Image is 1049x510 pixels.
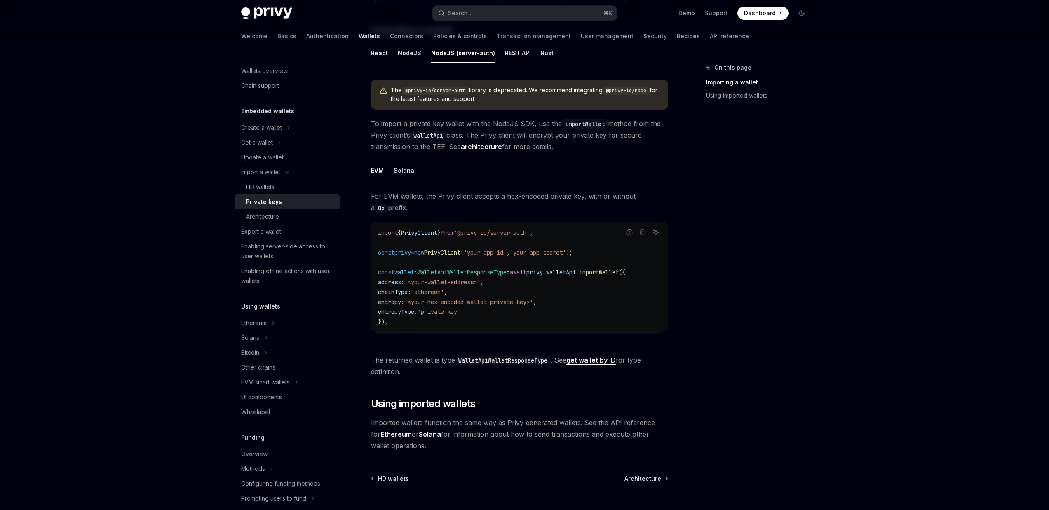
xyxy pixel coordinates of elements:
span: ({ [619,269,625,276]
span: . [576,269,579,276]
span: '@privy-io/server-auth' [454,229,530,236]
div: NodeJS [398,43,421,63]
span: Dashboard [744,9,776,17]
div: EVM smart wallets [241,377,290,387]
a: architecture [461,143,502,151]
button: Copy the contents from the code block [637,227,648,238]
a: Welcome [241,26,268,46]
a: Dashboard [737,7,789,20]
span: , [480,278,483,286]
span: privy [526,269,543,276]
span: PrivyClient [424,249,460,256]
a: Support [705,9,727,17]
code: importWallet [562,119,608,129]
span: const [378,249,394,256]
code: WalletApiWalletResponseType [455,356,551,365]
div: Update a wallet [241,152,284,162]
span: , [507,249,510,256]
a: Demo [678,9,695,17]
h5: Using wallets [241,302,280,311]
svg: Warning [379,87,387,95]
a: User management [581,26,634,46]
a: Basics [277,26,296,46]
a: Whitelabel [235,405,340,419]
span: privy [394,249,411,256]
div: Chain support [241,81,279,91]
code: @privy-io/node [603,87,650,95]
span: , [533,298,536,306]
h5: Embedded wallets [241,106,294,116]
div: Solana [394,161,414,180]
a: UI components [235,390,340,405]
a: Architecture [624,475,667,483]
a: Enabling offline actions with user wallets [235,264,340,288]
span: Architecture [624,475,661,483]
span: Imported wallets function the same way as Privy-generated wallets. See the API reference for or f... [371,417,668,452]
div: Configuring funding methods [241,479,320,489]
a: Chain support [235,78,340,93]
span: import [378,229,398,236]
span: The library is deprecated. We recommend integrating for the latest features and support. [391,86,660,103]
a: Export a wallet [235,224,340,239]
span: '<your-hex-encoded-wallet-private-key>' [404,298,533,306]
span: ; [530,229,533,236]
span: } [437,229,441,236]
a: Architecture [235,209,340,224]
div: Other chains [241,363,275,372]
span: await [510,269,526,276]
span: }); [378,318,388,325]
div: Prompting users to fund [241,494,306,503]
a: Importing a wallet [706,76,815,89]
span: 'your-app-id' [464,249,507,256]
div: Overview [241,449,268,459]
span: On this page [714,63,751,73]
span: 'ethereum' [411,288,444,296]
span: address: [378,278,404,286]
span: WalletApiWalletResponseType [418,269,507,276]
div: Export a wallet [241,227,281,236]
span: entropy: [378,298,404,306]
button: Toggle Get a wallet section [235,135,340,150]
span: HD wallets [378,475,409,483]
span: const [378,269,394,276]
div: Architecture [246,212,279,222]
button: Report incorrect code [624,227,635,238]
button: Open search [432,6,617,21]
div: Import a wallet [241,167,280,177]
a: Wallets overview [235,63,340,78]
a: Policies & controls [433,26,487,46]
span: The returned wallet is type . See for type definition. [371,354,668,377]
a: Overview [235,447,340,461]
span: . [543,269,546,276]
span: , [444,288,447,296]
div: REST API [505,43,531,63]
a: Ethereum [380,430,412,439]
a: Connectors [390,26,423,46]
div: HD wallets [246,182,275,192]
div: Enabling server-side access to user wallets [241,241,335,261]
button: Toggle Prompting users to fund section [235,491,340,506]
div: Ethereum [241,318,267,328]
span: new [414,249,424,256]
button: Toggle Solana section [235,330,340,345]
a: Wallets [359,26,380,46]
span: { [398,229,401,236]
div: NodeJS (server-auth) [431,43,495,63]
button: Toggle Ethereum section [235,316,340,330]
div: Get a wallet [241,138,273,147]
button: Toggle EVM smart wallets section [235,375,340,390]
span: For EVM wallets, the Privy client accepts a hex-encoded private key, with or without a prefix. [371,190,668,213]
a: Recipes [677,26,700,46]
div: Wallets overview [241,66,288,76]
div: Bitcoin [241,348,259,358]
a: Transaction management [497,26,571,46]
button: Toggle Create a wallet section [235,120,340,135]
a: Solana [419,430,441,439]
span: wallet [394,269,414,276]
img: dark logo [241,7,292,19]
code: @privy-io/server-auth [402,87,469,95]
a: Security [643,26,667,46]
a: Using imported wallets [706,89,815,102]
span: from [441,229,454,236]
span: ⌘ K [603,10,612,16]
